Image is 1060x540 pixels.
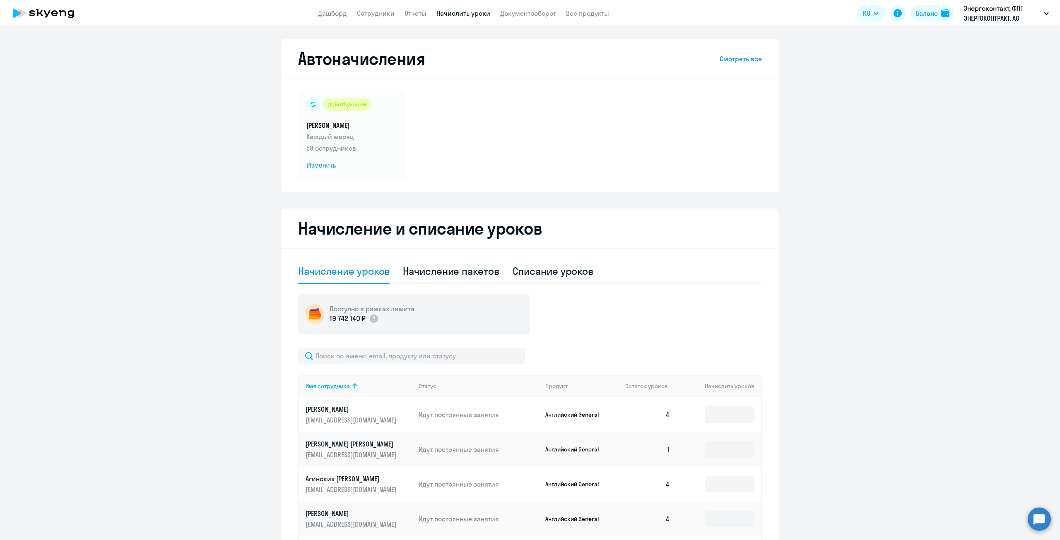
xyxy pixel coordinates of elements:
[625,382,668,390] span: Остаток уроков
[619,502,677,536] td: 4
[306,382,350,390] div: Имя сотрудника
[306,485,398,494] p: [EMAIL_ADDRESS][DOMAIN_NAME]
[677,375,761,397] th: Начислить уроков
[306,415,398,425] p: [EMAIL_ADDRESS][DOMAIN_NAME]
[419,410,539,419] p: Идут постоянные занятия
[545,446,607,453] p: Английский General
[330,313,366,324] p: 19 742 140 ₽
[419,514,539,523] p: Идут постоянные занятия
[306,121,398,130] h5: [PERSON_NAME]
[545,382,568,390] div: Продукт
[357,9,395,17] a: Сотрудники
[619,432,677,467] td: 1
[566,9,609,17] a: Все продукты
[306,143,398,153] p: 59 сотрудников
[911,5,954,22] button: Балансbalance
[306,405,398,414] p: [PERSON_NAME]
[513,264,594,278] div: Списание уроков
[419,382,436,390] div: Статус
[545,411,607,418] p: Английский General
[419,480,539,489] p: Идут постоянные занятия
[619,467,677,502] td: 4
[306,405,412,425] a: [PERSON_NAME][EMAIL_ADDRESS][DOMAIN_NAME]
[419,382,539,390] div: Статус
[545,480,607,488] p: Английский General
[306,450,398,459] p: [EMAIL_ADDRESS][DOMAIN_NAME]
[306,520,398,529] p: [EMAIL_ADDRESS][DOMAIN_NAME]
[405,9,426,17] a: Отчеты
[306,382,412,390] div: Имя сотрудника
[720,54,762,64] a: Смотреть все
[306,439,412,459] a: [PERSON_NAME] [PERSON_NAME][EMAIL_ADDRESS][DOMAIN_NAME]
[863,8,870,18] span: RU
[941,9,949,17] img: balance
[857,5,884,22] button: RU
[403,264,499,278] div: Начисление пакетов
[964,3,1041,23] p: Энергоконтакт, ФПГ ЭНЕРГОКОНТРАКТ, АО
[306,161,398,170] span: Изменить
[625,382,677,390] div: Остаток уроков
[545,382,619,390] div: Продукт
[298,264,390,278] div: Начисление уроков
[323,98,371,111] div: действующий
[306,509,412,529] a: [PERSON_NAME][EMAIL_ADDRESS][DOMAIN_NAME]
[500,9,556,17] a: Документооборот
[959,3,1053,23] button: Энергоконтакт, ФПГ ЭНЕРГОКОНТРАКТ, АО
[916,8,938,18] div: Баланс
[330,304,414,313] h5: Доступно в рамках лимита
[306,509,398,518] p: [PERSON_NAME]
[545,515,607,523] p: Английский General
[419,445,539,454] p: Идут постоянные занятия
[619,397,677,432] td: 4
[298,218,762,238] h2: Начисление и списание уроков
[306,439,398,449] p: [PERSON_NAME] [PERSON_NAME]
[318,9,347,17] a: Дашборд
[436,9,490,17] a: Начислить уроки
[306,132,398,142] p: Каждый месяц
[298,348,525,364] input: Поиск по имени, email, продукту или статусу
[306,474,412,494] a: Агинских [PERSON_NAME][EMAIL_ADDRESS][DOMAIN_NAME]
[305,304,325,324] img: wallet-circle.png
[306,474,398,483] p: Агинских [PERSON_NAME]
[298,49,425,69] h2: Автоначисления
